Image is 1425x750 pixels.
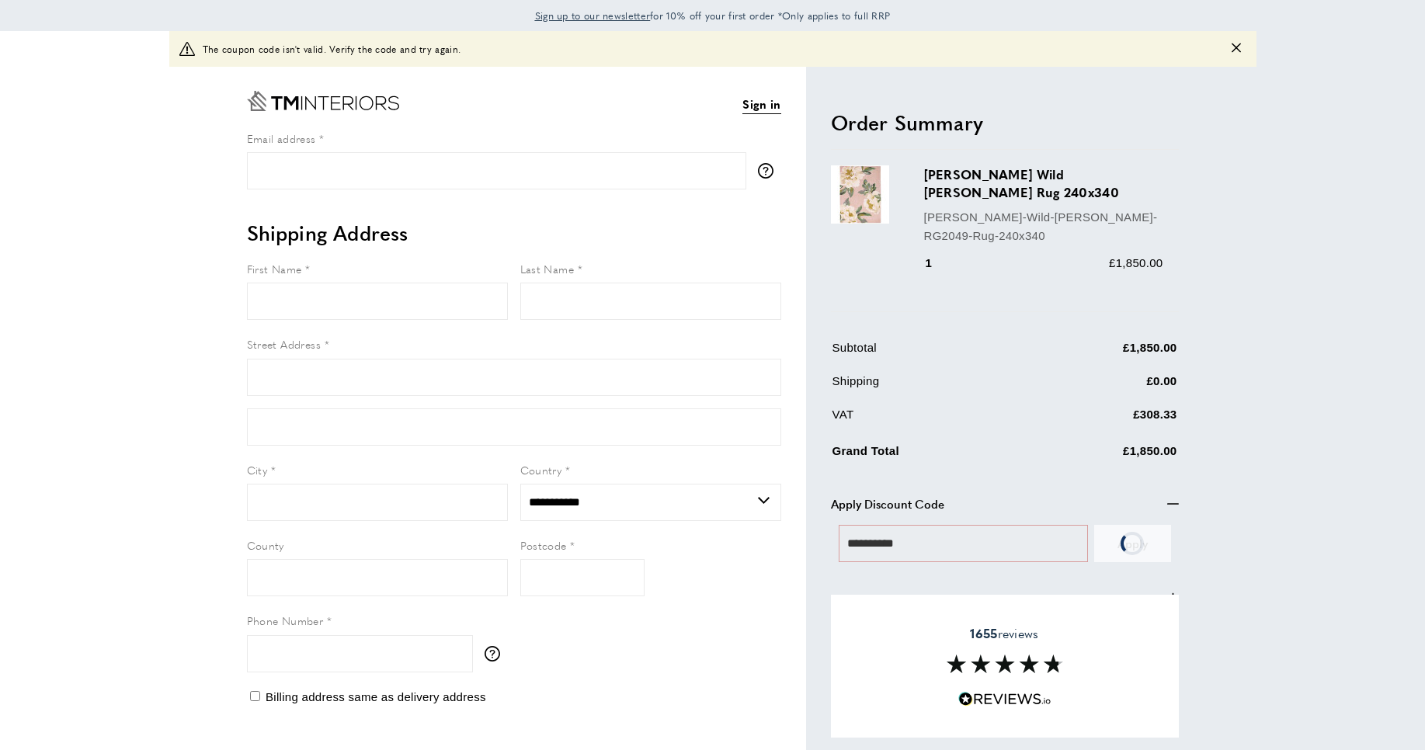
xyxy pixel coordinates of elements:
[1024,439,1177,472] td: £1,850.00
[247,462,268,477] span: City
[832,439,1023,472] td: Grand Total
[266,690,486,703] span: Billing address same as delivery address
[247,91,399,111] a: Go to Home page
[1232,42,1241,57] button: Close message
[832,405,1023,436] td: VAT
[924,165,1163,201] h3: [PERSON_NAME] Wild [PERSON_NAME] Rug 240x340
[535,9,651,23] span: Sign up to our newsletter
[247,130,316,146] span: Email address
[1024,372,1177,402] td: £0.00
[831,495,944,513] span: Apply Discount Code
[758,163,781,179] button: More information
[742,95,780,114] a: Sign in
[247,336,321,352] span: Street Address
[924,208,1163,245] p: [PERSON_NAME]-Wild-[PERSON_NAME]-RG2049-Rug-240x340
[247,219,781,247] h2: Shipping Address
[520,537,567,553] span: Postcode
[832,372,1023,402] td: Shipping
[520,462,562,477] span: Country
[247,613,324,628] span: Phone Number
[203,42,461,57] span: The coupon code isn't valid. Verify the code and try again.
[831,589,954,608] span: Apply Order Comment
[250,691,260,701] input: Billing address same as delivery address
[247,261,302,276] span: First Name
[535,8,651,23] a: Sign up to our newsletter
[1024,405,1177,436] td: £308.33
[831,165,889,224] img: Odelia Wild Rose Rug 240x340
[832,339,1023,369] td: Subtotal
[520,261,575,276] span: Last Name
[1109,256,1163,269] span: £1,850.00
[247,537,284,553] span: County
[535,9,891,23] span: for 10% off your first order *Only applies to full RRP
[947,655,1063,673] img: Reviews section
[485,646,508,661] button: More information
[970,624,997,642] strong: 1655
[970,626,1038,641] span: reviews
[958,692,1051,707] img: Reviews.io 5 stars
[924,254,954,273] div: 1
[1024,339,1177,369] td: £1,850.00
[831,109,1179,137] h2: Order Summary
